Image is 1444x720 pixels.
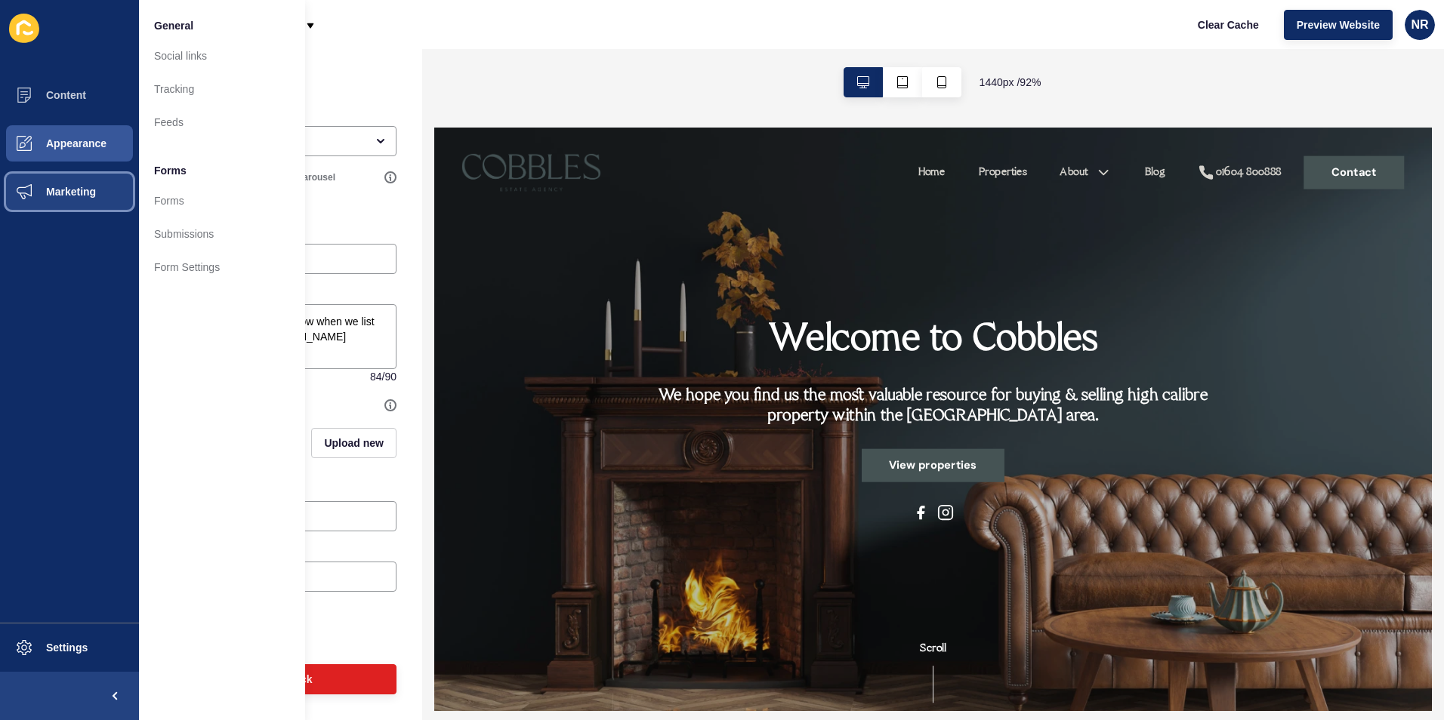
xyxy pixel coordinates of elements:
a: Blog [775,40,797,58]
a: Submissions [139,217,305,251]
a: Feeds [139,106,305,139]
span: 90 [384,369,396,384]
span: NR [1411,17,1428,32]
a: Forms [139,184,305,217]
h1: Welcome to Cobbles [365,208,722,258]
div: 01604 800888 [852,40,924,58]
div: Scroll [6,559,1081,627]
span: / [382,369,385,384]
a: Home [527,40,557,58]
span: Clear Cache [1198,17,1259,32]
span: Upload new [324,435,384,451]
a: About [682,40,713,58]
button: Preview Website [1284,10,1393,40]
span: General [154,18,193,33]
button: Clear Cache [1185,10,1272,40]
a: Social links [139,39,305,72]
span: Delete Block [248,672,312,687]
h2: We hope you find us the most valuable resource for buying & selling high calibre property within ... [228,282,859,326]
a: Tracking [139,72,305,106]
a: View properties [466,350,622,386]
span: 1440 px / 92 % [980,75,1041,90]
span: Forms [154,163,187,178]
span: 84 [370,369,382,384]
a: 01604 800888 [832,40,924,58]
span: Preview Website [1297,17,1380,32]
a: Contact [948,31,1057,67]
button: Upload new [311,428,396,458]
img: Company logo [30,11,181,87]
a: Properties [594,40,646,58]
a: Form Settings [139,251,305,284]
